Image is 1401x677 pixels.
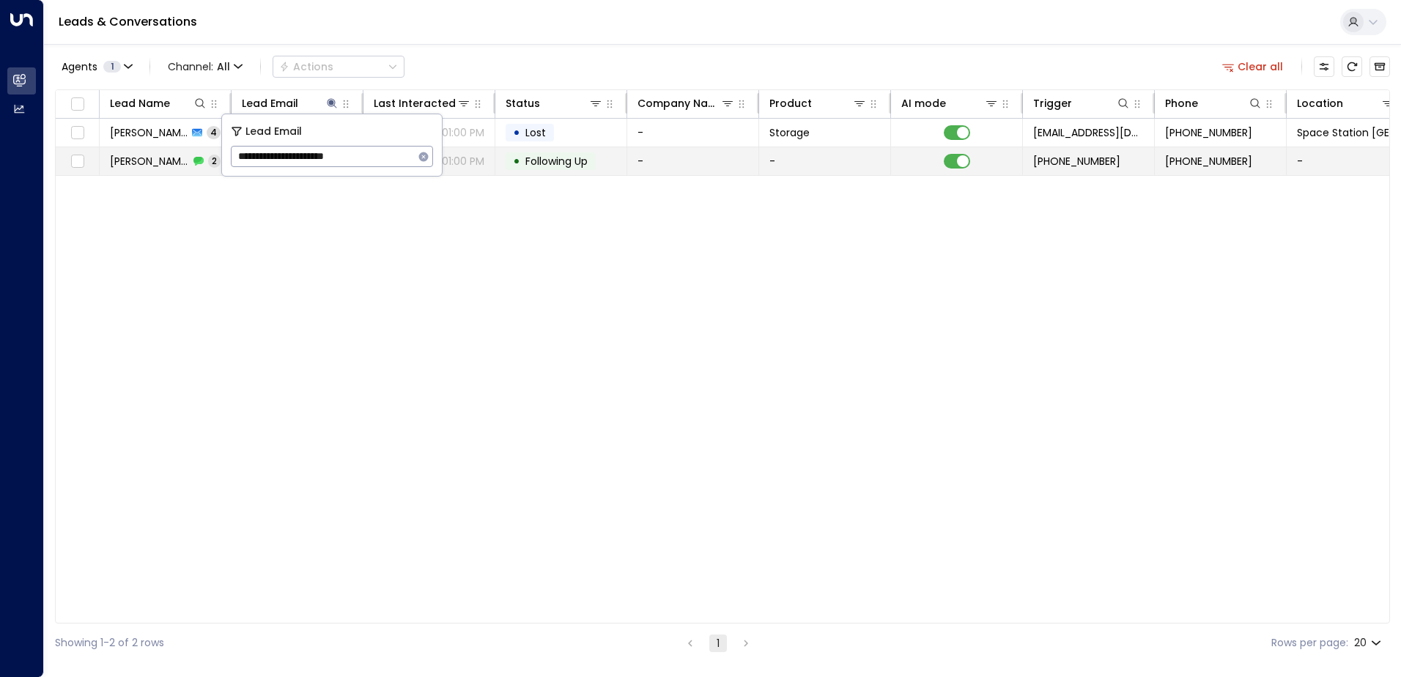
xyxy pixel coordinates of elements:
[162,56,248,77] button: Channel:All
[627,119,759,147] td: -
[1033,95,1131,112] div: Trigger
[1033,125,1144,140] span: leads@space-station.co.uk
[1165,95,1198,112] div: Phone
[442,154,484,169] p: 01:00 PM
[279,60,333,73] div: Actions
[901,95,999,112] div: AI mode
[110,95,170,112] div: Lead Name
[442,125,484,140] p: 01:00 PM
[769,125,810,140] span: Storage
[1369,56,1390,77] button: Archived Leads
[627,147,759,175] td: -
[1314,56,1334,77] button: Customize
[1216,56,1290,77] button: Clear all
[374,95,456,112] div: Last Interacted
[637,95,720,112] div: Company Name
[207,126,221,138] span: 4
[513,120,520,145] div: •
[1354,632,1384,654] div: 20
[1033,95,1072,112] div: Trigger
[374,95,471,112] div: Last Interacted
[103,61,121,73] span: 1
[525,154,588,169] span: Following Up
[55,635,164,651] div: Showing 1-2 of 2 rows
[1297,95,1343,112] div: Location
[68,124,86,142] span: Toggle select row
[525,125,546,140] span: Lost
[110,154,189,169] span: Jonathan Mida
[62,62,97,72] span: Agents
[709,635,727,652] button: page 1
[513,149,520,174] div: •
[1165,154,1252,169] span: +447983815285
[242,95,339,112] div: Lead Email
[681,634,755,652] nav: pagination navigation
[1165,95,1263,112] div: Phone
[273,56,404,78] div: Button group with a nested menu
[245,123,302,140] span: Lead Email
[273,56,404,78] button: Actions
[68,95,86,114] span: Toggle select all
[1297,95,1395,112] div: Location
[1271,635,1348,651] label: Rows per page:
[242,95,298,112] div: Lead Email
[55,56,138,77] button: Agents1
[1033,154,1120,169] span: +447983815285
[217,61,230,73] span: All
[110,95,207,112] div: Lead Name
[1342,56,1362,77] span: Refresh
[110,125,188,140] span: Jonathan Mida
[68,152,86,171] span: Toggle select row
[759,147,891,175] td: -
[208,155,221,167] span: 2
[769,95,867,112] div: Product
[769,95,812,112] div: Product
[506,95,540,112] div: Status
[1165,125,1252,140] span: +447983815285
[162,56,248,77] span: Channel:
[637,95,735,112] div: Company Name
[59,13,197,30] a: Leads & Conversations
[506,95,603,112] div: Status
[901,95,946,112] div: AI mode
